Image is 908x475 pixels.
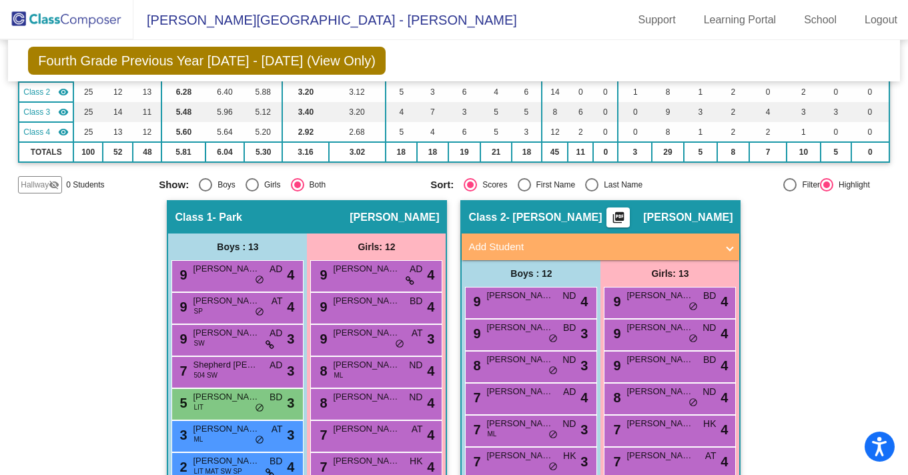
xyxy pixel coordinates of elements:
[410,262,422,276] span: AD
[562,417,576,431] span: ND
[23,86,50,98] span: Class 2
[73,142,103,162] td: 100
[643,211,733,224] span: [PERSON_NAME]
[270,358,282,372] span: AD
[282,122,329,142] td: 2.92
[580,420,588,440] span: 3
[684,102,717,122] td: 3
[270,326,282,340] span: AD
[626,353,693,366] span: [PERSON_NAME]
[610,390,620,405] span: 8
[329,82,385,102] td: 3.12
[562,353,576,367] span: ND
[703,417,716,431] span: HK
[350,211,439,224] span: [PERSON_NAME]
[689,302,698,312] span: do_not_disturb_alt
[316,428,327,442] span: 7
[73,102,103,122] td: 25
[316,364,327,378] span: 8
[159,179,189,191] span: Show:
[161,142,205,162] td: 5.81
[386,82,417,102] td: 5
[684,142,717,162] td: 5
[58,87,69,97] mat-icon: visibility
[23,106,50,118] span: Class 3
[49,179,59,190] mat-icon: visibility_off
[626,417,693,430] span: [PERSON_NAME]
[193,422,260,436] span: [PERSON_NAME]
[255,403,264,414] span: do_not_disturb_alt
[562,289,576,303] span: ND
[176,268,187,282] span: 9
[477,179,507,191] div: Scores
[480,102,512,122] td: 5
[23,126,50,138] span: Class 4
[470,326,480,341] span: 9
[427,425,434,445] span: 4
[851,102,889,122] td: 0
[176,396,187,410] span: 5
[103,102,133,122] td: 14
[193,262,260,276] span: [PERSON_NAME]
[427,297,434,317] span: 4
[287,425,294,445] span: 3
[512,122,542,142] td: 3
[19,142,73,162] td: TOTALS
[593,122,618,142] td: 0
[103,122,133,142] td: 13
[161,122,205,142] td: 5.60
[205,82,245,102] td: 6.40
[684,122,717,142] td: 1
[244,122,282,142] td: 5.20
[329,142,385,162] td: 3.02
[749,82,787,102] td: 0
[176,300,187,314] span: 9
[316,460,327,474] span: 7
[417,122,448,142] td: 4
[703,321,716,335] span: ND
[787,122,820,142] td: 1
[193,402,203,412] span: LIT
[205,142,245,162] td: 6.04
[548,430,558,440] span: do_not_disturb_alt
[287,361,294,381] span: 3
[703,289,716,303] span: BD
[334,370,343,380] span: ML
[512,82,542,102] td: 6
[28,47,386,75] span: Fourth Grade Previous Year [DATE] - [DATE] (View Only)
[568,122,593,142] td: 2
[103,82,133,102] td: 12
[749,142,787,162] td: 7
[427,393,434,413] span: 4
[287,265,294,285] span: 4
[618,122,652,142] td: 0
[721,324,728,344] span: 4
[512,102,542,122] td: 5
[244,142,282,162] td: 5.30
[193,370,217,380] span: 504 SW
[410,294,422,308] span: BD
[205,102,245,122] td: 5.96
[333,454,400,468] span: [PERSON_NAME]
[787,142,820,162] td: 10
[749,102,787,122] td: 4
[548,462,558,472] span: do_not_disturb_alt
[542,142,568,162] td: 45
[255,307,264,318] span: do_not_disturb_alt
[307,233,446,260] div: Girls: 12
[255,435,264,446] span: do_not_disturb_alt
[568,82,593,102] td: 0
[427,329,434,349] span: 3
[593,82,618,102] td: 0
[333,358,400,372] span: [PERSON_NAME]
[270,454,282,468] span: BD
[316,396,327,410] span: 8
[133,9,517,31] span: [PERSON_NAME][GEOGRAPHIC_DATA] - [PERSON_NAME]
[282,82,329,102] td: 3.20
[205,122,245,142] td: 5.64
[721,452,728,472] span: 4
[417,82,448,102] td: 3
[486,417,553,430] span: [PERSON_NAME]
[717,82,749,102] td: 2
[270,262,282,276] span: AD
